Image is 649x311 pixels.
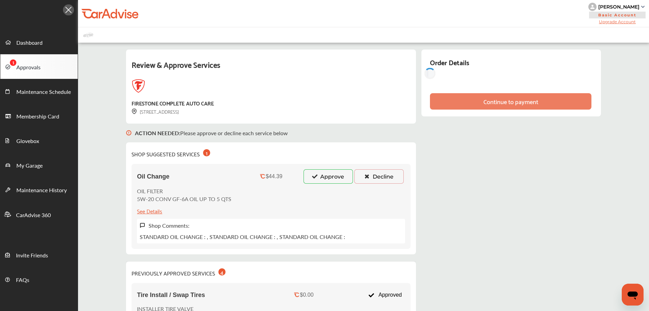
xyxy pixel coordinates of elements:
button: Approve [304,169,353,184]
a: Maintenance Schedule [0,79,78,103]
img: Icon.5fd9dcc7.svg [63,4,74,15]
span: Dashboard [16,39,43,47]
a: Dashboard [0,30,78,54]
div: $44.39 [266,173,282,180]
span: Oil Change [137,173,169,180]
div: [PERSON_NAME] [598,4,639,10]
span: CarAdvise 360 [16,211,51,220]
a: Membership Card [0,103,78,128]
a: Glovebox [0,128,78,153]
div: Approved [365,288,405,301]
span: Maintenance History [16,186,67,195]
span: Maintenance Schedule [16,88,71,97]
span: Glovebox [16,137,39,146]
img: svg+xml;base64,PHN2ZyB3aWR0aD0iMTYiIGhlaWdodD0iMTciIHZpZXdCb3g9IjAgMCAxNiAxNyIgZmlsbD0ibm9uZSIgeG... [140,223,145,228]
img: logo-firestone.png [132,79,145,93]
img: svg+xml;base64,PHN2ZyB3aWR0aD0iMTYiIGhlaWdodD0iMTciIHZpZXdCb3g9IjAgMCAxNiAxNyIgZmlsbD0ibm9uZSIgeG... [126,124,132,142]
div: 4 [218,268,226,275]
p: 5W-20 CONV GF-6A OIL UP TO 5 QTS [137,195,231,203]
span: Tire Install / Swap Tires [137,292,205,299]
div: Continue to payment [483,98,538,105]
span: Approvals [16,63,41,72]
span: My Garage [16,161,43,170]
span: Basic Account [589,12,646,18]
img: placeholder_car.fcab19be.svg [83,31,93,39]
b: ACTION NEEDED : [135,129,180,137]
div: SHOP SUGGESTED SERVICES [132,148,210,158]
span: Invite Friends [16,251,48,260]
label: Shop Comments: [149,222,189,229]
p: STANDARD OIL CHANGE : , STANDARD OIL CHANGE : , STANDARD OIL CHANGE : [140,233,345,241]
span: Membership Card [16,112,59,121]
iframe: Button to launch messaging window [622,284,644,306]
img: knH8PDtVvWoAbQRylUukY18CTiRevjo20fAtgn5MLBQj4uumYvk2MzTtcAIzfGAtb1XOLVMAvhLuqoNAbL4reqehy0jehNKdM... [588,3,597,11]
div: Order Details [430,56,469,68]
p: Please approve or decline each service below [135,129,288,137]
a: Approvals [0,54,78,79]
div: [STREET_ADDRESS] [132,108,179,115]
div: PREVIOUSLY APPROVED SERVICES [132,267,226,278]
div: 1 [203,149,210,156]
div: See Details [137,206,162,215]
div: Review & Approve Services [132,58,411,79]
img: sCxJUJ+qAmfqhQGDUl18vwLg4ZYJ6CxN7XmbOMBAAAAAElFTkSuQmCC [641,6,645,8]
p: OIL FILTER [137,187,231,195]
div: $0.00 [300,292,313,298]
button: Decline [354,169,404,184]
img: svg+xml;base64,PHN2ZyB3aWR0aD0iMTYiIGhlaWdodD0iMTciIHZpZXdCb3g9IjAgMCAxNiAxNyIgZmlsbD0ibm9uZSIgeG... [132,109,137,114]
span: FAQs [16,276,29,285]
div: FIRESTONE COMPLETE AUTO CARE [132,98,214,108]
a: Maintenance History [0,177,78,202]
span: Upgrade Account [588,19,646,24]
a: My Garage [0,153,78,177]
